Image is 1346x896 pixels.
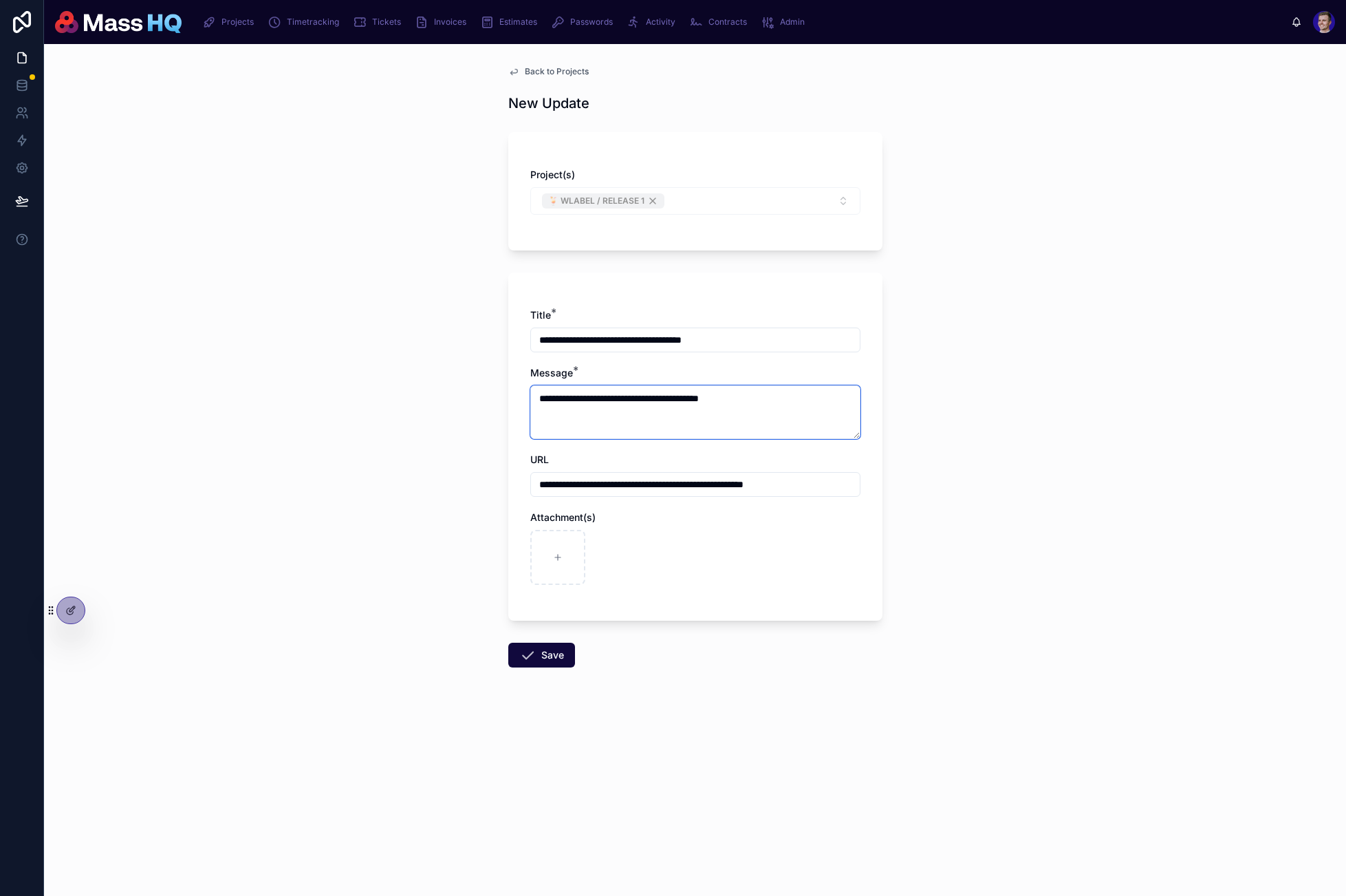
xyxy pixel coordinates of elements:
span: Admin [780,17,805,28]
button: Save [508,643,575,668]
img: App logo [55,11,182,33]
a: Tickets [349,10,411,34]
a: Passwords [547,10,622,34]
a: Timetracking [263,10,349,34]
span: Passwords [570,17,613,28]
a: Back to Projects [508,66,589,77]
a: Contracts [685,10,757,34]
span: Activity [646,17,675,28]
span: Timetracking [287,17,339,28]
span: Back to Projects [525,66,589,77]
span: Projects [221,17,254,28]
h1: New Update [508,94,589,113]
span: Attachment(s) [530,511,596,523]
a: Activity [622,10,685,34]
span: Message [530,367,573,378]
a: Projects [198,10,263,34]
span: Tickets [372,17,401,28]
span: Estimates [499,17,537,28]
a: Estimates [476,10,547,34]
div: scrollable content [193,7,1291,37]
span: Contracts [708,17,747,28]
span: Project(s) [530,169,575,180]
span: Invoices [434,17,466,28]
a: Admin [757,10,814,34]
a: Invoices [411,10,476,34]
span: Title [530,309,551,321]
span: URL [530,454,549,465]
